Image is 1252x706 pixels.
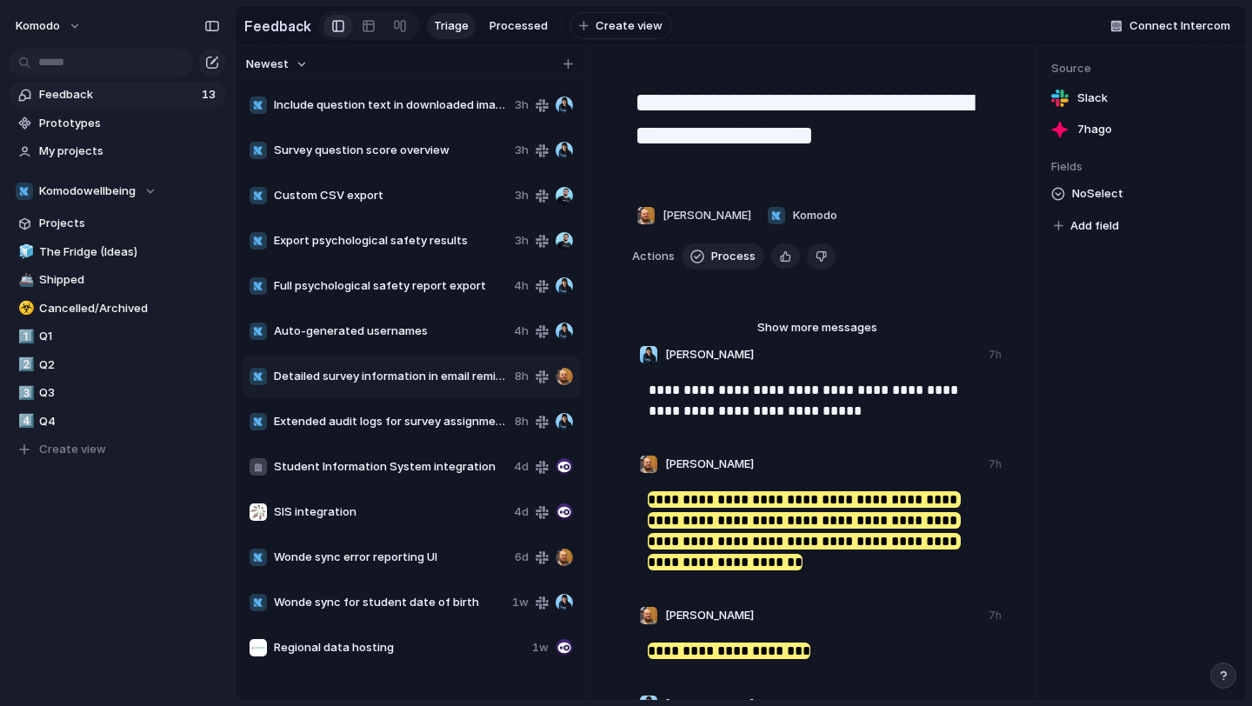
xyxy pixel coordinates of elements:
[243,53,310,76] button: Newest
[9,352,226,378] a: 2️⃣Q2
[515,187,529,204] span: 3h
[427,13,476,39] a: Triage
[18,242,30,262] div: 🧊
[515,549,529,566] span: 6d
[489,17,548,35] span: Processed
[514,277,529,295] span: 4h
[532,639,549,656] span: 1w
[1051,158,1232,176] span: Fields
[18,298,30,318] div: ☣️
[1070,217,1119,235] span: Add field
[9,380,226,406] a: 3️⃣Q3
[274,458,507,476] span: Student Information System integration
[1103,13,1237,39] button: Connect Intercom
[515,142,529,159] span: 3h
[274,368,508,385] span: Detailed survey information in email reminders
[39,115,220,132] span: Prototypes
[512,594,529,611] span: 1w
[9,210,226,236] a: Projects
[274,594,505,611] span: Wonde sync for student date of birth
[9,178,226,204] button: Komodowellbeing
[1077,90,1108,107] span: Slack
[483,13,555,39] a: Processed
[39,86,196,103] span: Feedback
[515,413,529,430] span: 8h
[39,328,220,345] span: Q1
[274,142,508,159] span: Survey question score overview
[989,347,1002,363] div: 7h
[39,243,220,261] span: The Fridge (Ideas)
[16,384,33,402] button: 3️⃣
[39,384,220,402] span: Q3
[18,327,30,347] div: 1️⃣
[274,232,508,250] span: Export psychological safety results
[16,328,33,345] button: 1️⃣
[711,248,756,265] span: Process
[16,413,33,430] button: 4️⃣
[39,413,220,430] span: Q4
[39,143,220,160] span: My projects
[18,270,30,290] div: 🚢
[9,138,226,164] a: My projects
[9,110,226,137] a: Prototypes
[9,296,226,322] a: ☣️Cancelled/Archived
[807,243,836,270] button: Delete
[1077,121,1112,138] span: 7h ago
[9,409,226,435] a: 4️⃣Q4
[1129,17,1230,35] span: Connect Intercom
[9,82,226,108] a: Feedback13
[18,411,30,431] div: 4️⃣
[713,316,922,339] button: Show more messages
[39,271,220,289] span: Shipped
[793,207,837,224] span: Komodo
[757,319,877,336] span: Show more messages
[569,12,672,40] button: Create view
[274,187,508,204] span: Custom CSV export
[274,639,525,656] span: Regional data hosting
[274,413,508,430] span: Extended audit logs for survey assignments
[18,355,30,375] div: 2️⃣
[246,56,289,73] span: Newest
[514,323,529,340] span: 4h
[202,86,219,103] span: 13
[8,12,90,40] button: Komodo
[16,300,33,317] button: ☣️
[39,441,106,458] span: Create view
[1072,183,1123,204] span: No Select
[274,97,508,114] span: Include question text in downloaded images
[39,300,220,317] span: Cancelled/Archived
[515,97,529,114] span: 3h
[665,456,754,473] span: [PERSON_NAME]
[665,607,754,624] span: [PERSON_NAME]
[16,243,33,261] button: 🧊
[9,323,226,350] a: 1️⃣Q1
[1051,86,1232,110] a: Slack
[9,267,226,293] a: 🚢Shipped
[274,503,507,521] span: SIS integration
[9,239,226,265] div: 🧊The Fridge (Ideas)
[18,383,30,403] div: 3️⃣
[632,248,675,265] span: Actions
[244,16,311,37] h2: Feedback
[1051,215,1122,237] button: Add field
[763,202,842,230] button: Komodo
[16,271,33,289] button: 🚢
[274,277,507,295] span: Full psychological safety report export
[39,183,136,200] span: Komodowellbeing
[989,456,1002,472] div: 7h
[632,202,756,230] button: [PERSON_NAME]
[16,17,60,35] span: Komodo
[682,243,764,270] button: Process
[9,436,226,463] button: Create view
[663,207,751,224] span: [PERSON_NAME]
[514,458,529,476] span: 4d
[1051,60,1232,77] span: Source
[16,356,33,374] button: 2️⃣
[514,503,529,521] span: 4d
